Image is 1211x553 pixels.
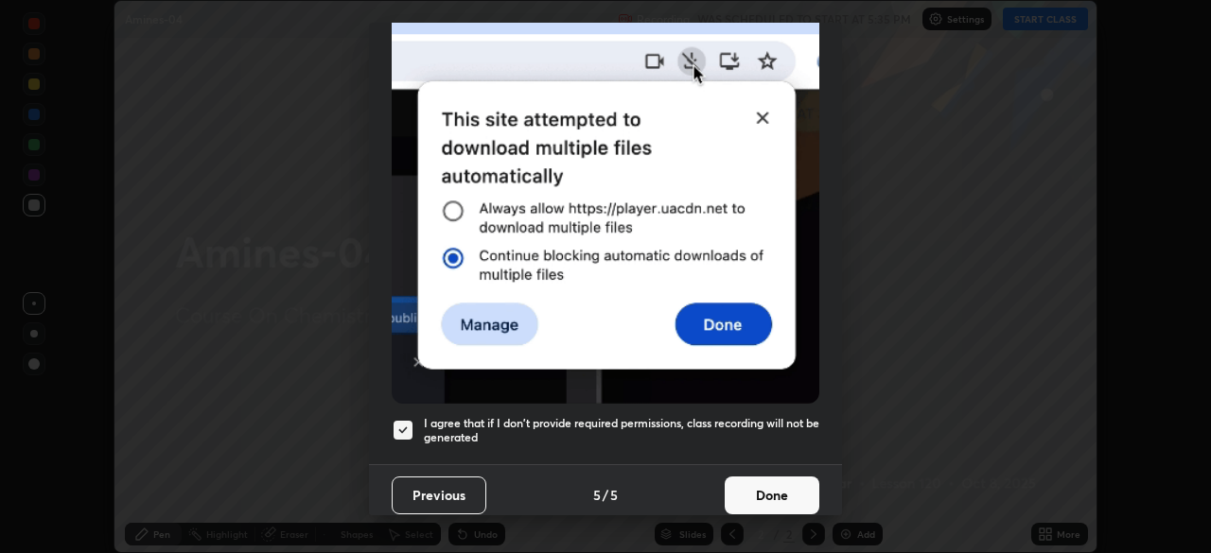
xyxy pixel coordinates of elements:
button: Previous [392,476,486,514]
button: Done [725,476,819,514]
h4: / [603,485,608,505]
h4: 5 [593,485,601,505]
h5: I agree that if I don't provide required permissions, class recording will not be generated [424,416,819,445]
h4: 5 [610,485,618,505]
